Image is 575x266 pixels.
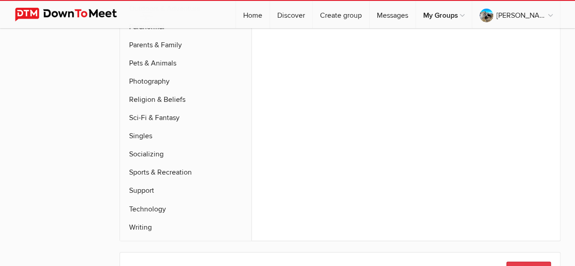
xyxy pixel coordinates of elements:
a: Pets & Animals [120,54,252,72]
a: Technology [120,200,252,218]
a: Socializing [120,145,252,163]
a: Parents & Family [120,36,252,54]
a: Discover [270,1,312,28]
a: Create group [313,1,369,28]
a: [PERSON_NAME] [472,1,560,28]
a: Photography [120,72,252,90]
a: My Groups [416,1,472,28]
a: Sports & Recreation [120,163,252,181]
a: Home [236,1,270,28]
img: DownToMeet [15,8,131,21]
a: Singles [120,127,252,145]
a: Messages [370,1,415,28]
a: Writing [120,218,252,236]
a: Religion & Beliefs [120,90,252,109]
a: Sci-Fi & Fantasy [120,109,252,127]
a: Support [120,181,252,200]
